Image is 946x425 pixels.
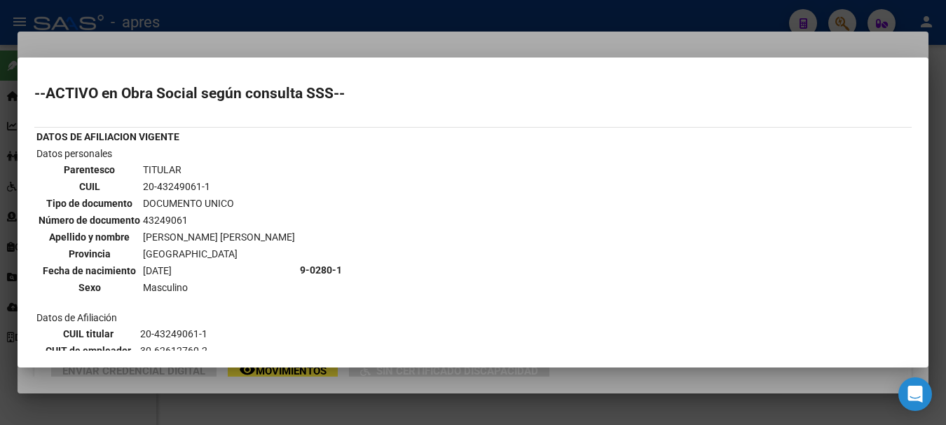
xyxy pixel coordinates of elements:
td: 43249061 [142,212,296,228]
th: CUIL [38,179,141,194]
h2: --ACTIVO en Obra Social según consulta SSS-- [34,86,912,100]
td: 20-43249061-1 [142,179,296,194]
td: 20-43249061-1 [139,326,269,342]
th: Apellido y nombre [38,229,141,245]
td: [PERSON_NAME] [PERSON_NAME] [142,229,296,245]
div: Open Intercom Messenger [898,377,932,411]
td: [GEOGRAPHIC_DATA] [142,246,296,262]
th: CUIL titular [38,326,138,342]
th: Número de documento [38,212,141,228]
td: Masculino [142,280,296,295]
th: Tipo de documento [38,196,141,211]
th: CUIT de empleador [38,343,138,358]
th: Provincia [38,246,141,262]
th: Parentesco [38,162,141,177]
td: Datos personales Datos de Afiliación [36,146,298,394]
b: DATOS DE AFILIACION VIGENTE [36,131,179,142]
th: Fecha de nacimiento [38,263,141,278]
td: 30-62612760-2 [139,343,269,358]
td: DOCUMENTO UNICO [142,196,296,211]
b: 9-0280-1 [300,264,342,276]
td: TITULAR [142,162,296,177]
th: Sexo [38,280,141,295]
td: [DATE] [142,263,296,278]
